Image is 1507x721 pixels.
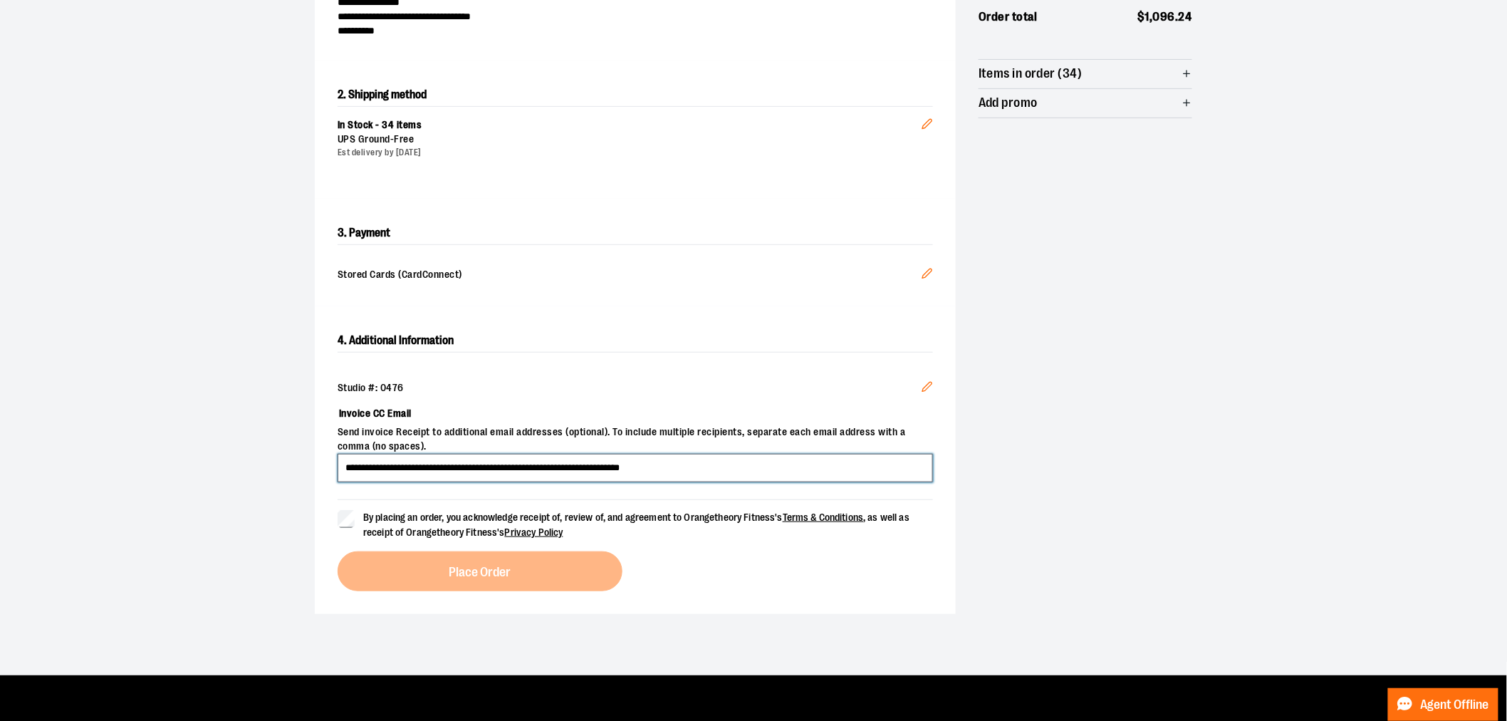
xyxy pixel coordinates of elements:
[338,329,933,353] h2: 4. Additional Information
[338,510,355,527] input: By placing an order, you acknowledge receipt of, review of, and agreement to Orangetheory Fitness...
[338,147,922,159] div: Est delivery by [DATE]
[910,95,944,145] button: Edit
[910,256,944,295] button: Edit
[979,60,1192,88] button: Items in order (34)
[783,512,864,523] a: Terms & Conditions
[1138,10,1146,24] span: $
[1153,10,1176,24] span: 096
[979,67,1083,81] span: Items in order (34)
[338,401,933,425] label: Invoice CC Email
[1421,698,1489,712] span: Agent Offline
[338,133,922,147] div: UPS Ground -
[395,133,414,145] span: Free
[910,370,944,408] button: Edit
[363,512,909,538] span: By placing an order, you acknowledge receipt of, review of, and agreement to Orangetheory Fitness...
[338,381,933,395] div: Studio #: 0476
[1150,10,1154,24] span: ,
[505,527,563,538] a: Privacy Policy
[338,83,933,106] h2: 2. Shipping method
[979,89,1192,118] button: Add promo
[979,8,1038,26] span: Order total
[1388,688,1498,721] button: Agent Offline
[1176,10,1179,24] span: .
[338,425,933,454] span: Send invoice Receipt to additional email addresses (optional). To include multiple recipients, se...
[1145,10,1150,24] span: 1
[1179,10,1192,24] span: 24
[338,222,933,245] h2: 3. Payment
[979,96,1038,110] span: Add promo
[338,268,922,284] span: Stored Cards (CardConnect)
[338,118,922,133] div: In Stock - 34 items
